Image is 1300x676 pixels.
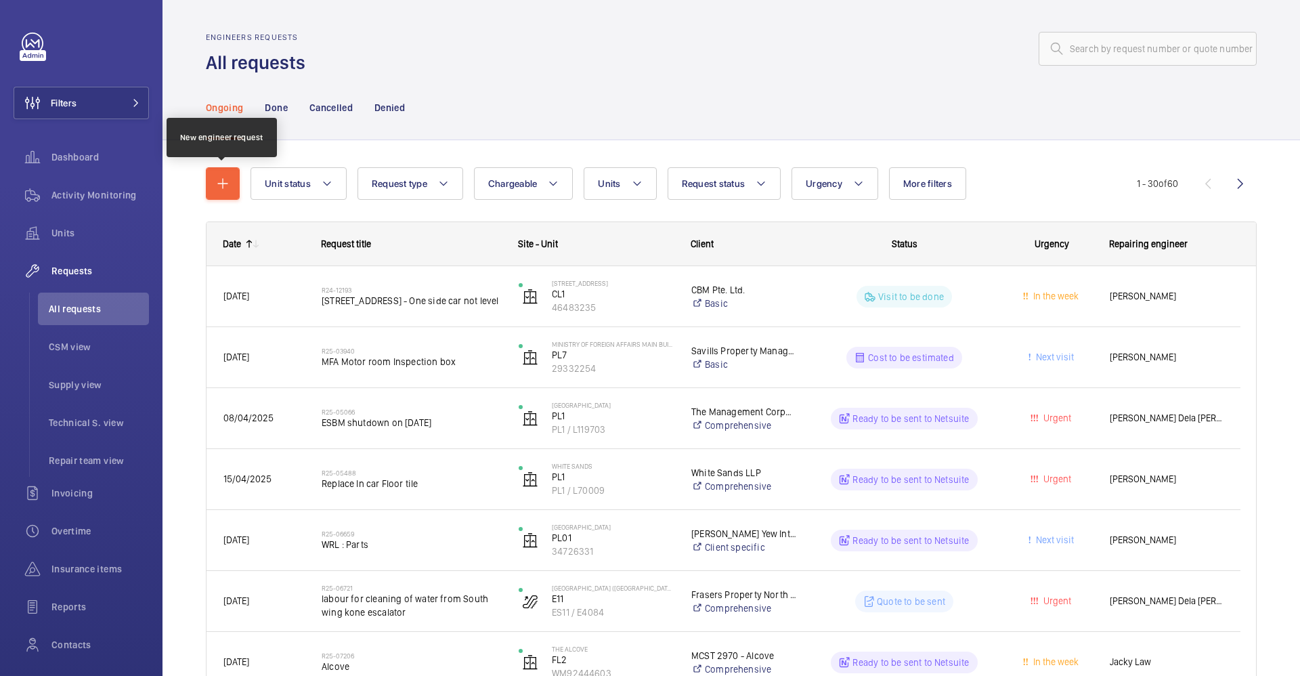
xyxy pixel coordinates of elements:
[14,87,149,119] button: Filters
[322,416,501,429] span: ESBM shutdown on [DATE]
[309,101,353,114] p: Cancelled
[488,178,538,189] span: Chargeable
[598,178,620,189] span: Units
[691,662,797,676] a: Comprehensive
[522,289,538,305] img: elevator.svg
[322,530,501,538] h2: R25-06659
[49,416,149,429] span: Technical S. view
[1110,532,1223,548] span: [PERSON_NAME]
[1137,179,1178,188] span: 1 - 30 60
[852,534,969,547] p: Ready to be sent to Netsuite
[322,660,501,673] span: Alcove
[51,150,149,164] span: Dashboard
[251,167,347,200] button: Unit status
[372,178,427,189] span: Request type
[552,423,674,436] p: PL1 / L119703
[1041,595,1071,606] span: Urgent
[322,652,501,660] h2: R25-07206
[552,592,674,606] p: E11
[51,226,149,240] span: Units
[49,340,149,354] span: CSM view
[852,656,969,669] p: Ready to be sent to Netsuite
[49,454,149,467] span: Repair team view
[691,541,797,554] a: Client specific
[552,287,674,301] p: CL1
[691,527,797,541] p: [PERSON_NAME] Yew Integrated Pte Ltd c/o NLB
[552,409,674,423] p: PL1
[892,238,917,249] span: Status
[223,534,249,545] span: [DATE]
[51,638,149,652] span: Contacts
[322,355,501,368] span: MFA Motor room Inspection box
[322,538,501,551] span: WRL : Parts
[522,654,538,671] img: elevator.svg
[691,238,714,249] span: Client
[223,473,272,484] span: 15/04/2025
[877,595,945,608] p: Quote to be sent
[518,238,558,249] span: Site - Unit
[206,33,313,42] h2: Engineers requests
[322,408,501,416] h2: R25-05066
[552,362,674,375] p: 29332254
[1110,350,1223,365] span: [PERSON_NAME]
[552,470,674,484] p: PL1
[206,50,313,75] h1: All requests
[322,469,501,477] h2: R25-05488
[1041,473,1071,484] span: Urgent
[691,358,797,371] a: Basic
[584,167,656,200] button: Units
[1110,289,1223,304] span: [PERSON_NAME]
[1031,656,1079,667] span: In the week
[522,471,538,488] img: elevator.svg
[1110,410,1223,426] span: [PERSON_NAME] Dela [PERSON_NAME]
[1158,178,1167,189] span: of
[322,477,501,490] span: Replace In car Floor tile
[552,340,674,348] p: Ministry of Foreign Affairs Main Building
[552,584,674,592] p: [GEOGRAPHIC_DATA] ([GEOGRAPHIC_DATA])
[374,101,405,114] p: Denied
[552,484,674,497] p: PL1 / L70009
[223,352,249,362] span: [DATE]
[321,238,371,249] span: Request title
[49,302,149,316] span: All requests
[322,584,501,592] h2: R25-06721
[322,286,501,294] h2: R24-12193
[691,405,797,419] p: The Management Corporation Strata Title Plan No. 2193
[691,297,797,310] a: Basic
[552,645,674,653] p: The Alcove
[522,532,538,549] img: elevator.svg
[474,167,573,200] button: Chargeable
[49,378,149,392] span: Supply view
[552,301,674,314] p: 46483235
[792,167,878,200] button: Urgency
[868,351,954,364] p: Cost to be estimated
[265,178,311,189] span: Unit status
[223,595,249,606] span: [DATE]
[691,283,797,297] p: CBM Pte. Ltd.
[223,656,249,667] span: [DATE]
[691,466,797,480] p: White Sands LLP
[223,291,249,301] span: [DATE]
[522,410,538,427] img: elevator.svg
[51,562,149,576] span: Insurance items
[357,167,463,200] button: Request type
[206,101,243,114] p: Ongoing
[223,238,241,249] div: Date
[889,167,966,200] button: More filters
[668,167,781,200] button: Request status
[51,96,77,110] span: Filters
[682,178,745,189] span: Request status
[1033,352,1074,362] span: Next visit
[552,462,674,470] p: White Sands
[180,131,263,144] div: New engineer request
[1035,238,1069,249] span: Urgency
[552,401,674,409] p: [GEOGRAPHIC_DATA]
[322,592,501,619] span: labour for cleaning of water from South wing kone escalator
[552,279,674,287] p: [STREET_ADDRESS]
[522,593,538,610] img: escalator.svg
[552,653,674,667] p: FL2
[1110,593,1223,609] span: [PERSON_NAME] Dela [PERSON_NAME]
[552,523,674,531] p: [GEOGRAPHIC_DATA]
[1033,534,1074,545] span: Next visit
[265,101,287,114] p: Done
